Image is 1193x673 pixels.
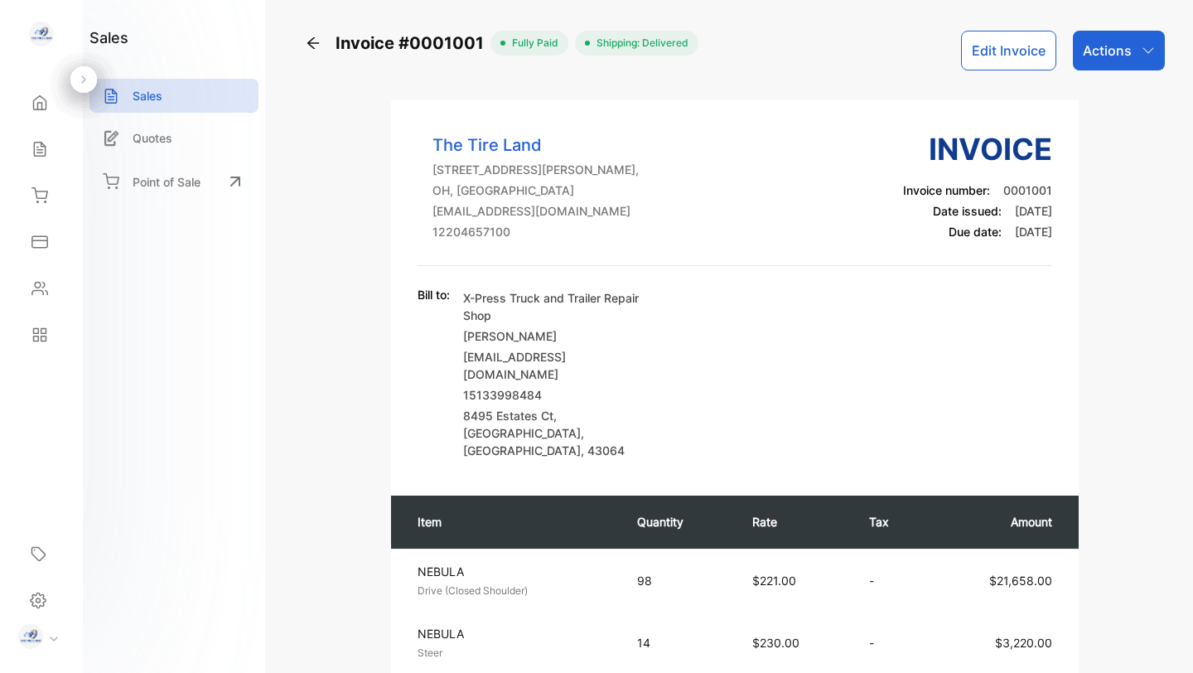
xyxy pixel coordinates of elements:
a: Sales [89,79,258,113]
p: [PERSON_NAME] [463,327,654,345]
p: [EMAIL_ADDRESS][DOMAIN_NAME] [463,348,654,383]
p: Quotes [133,129,172,147]
p: NEBULA [418,563,607,580]
span: Shipping: Delivered [590,36,688,51]
span: $3,220.00 [995,636,1052,650]
p: - [869,634,913,651]
p: 12204657100 [432,223,639,240]
span: Invoice #0001001 [336,31,490,56]
p: 98 [637,572,719,589]
p: NEBULA [418,625,607,642]
p: [STREET_ADDRESS][PERSON_NAME], [432,161,639,178]
h3: Invoice [903,127,1052,172]
iframe: LiveChat chat widget [1123,603,1193,673]
a: Point of Sale [89,163,258,200]
p: Actions [1083,41,1132,61]
p: X-Press Truck and Trailer Repair Shop [463,289,654,324]
p: Amount [946,513,1052,530]
span: 8495 Estates Ct [463,409,553,423]
h1: sales [89,27,128,49]
p: OH, [GEOGRAPHIC_DATA] [432,182,639,199]
p: [EMAIL_ADDRESS][DOMAIN_NAME] [432,202,639,220]
p: Point of Sale [133,173,200,191]
span: , 43064 [581,443,625,458]
img: logo [29,22,54,46]
span: Invoice number: [903,183,990,197]
a: Quotes [89,121,258,155]
button: Edit Invoice [961,31,1056,70]
p: The Tire Land [432,133,639,157]
img: profile [18,624,43,649]
span: Due date: [949,225,1002,239]
span: 0001001 [1003,183,1052,197]
span: [DATE] [1015,225,1052,239]
span: fully paid [505,36,558,51]
p: Item [418,513,604,530]
span: [DATE] [1015,204,1052,218]
span: $230.00 [752,636,799,650]
p: Quantity [637,513,719,530]
p: 15133998484 [463,386,654,404]
span: Date issued: [933,204,1002,218]
p: Rate [752,513,836,530]
span: $221.00 [752,574,796,588]
span: $21,658.00 [989,574,1052,588]
button: Actions [1073,31,1165,70]
p: Tax [869,513,913,530]
p: - [869,572,913,589]
p: Drive (Closed Shoulder) [418,583,607,598]
p: Sales [133,87,162,104]
p: 14 [637,634,719,651]
p: Steer [418,646,607,661]
p: Bill to: [418,286,450,303]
